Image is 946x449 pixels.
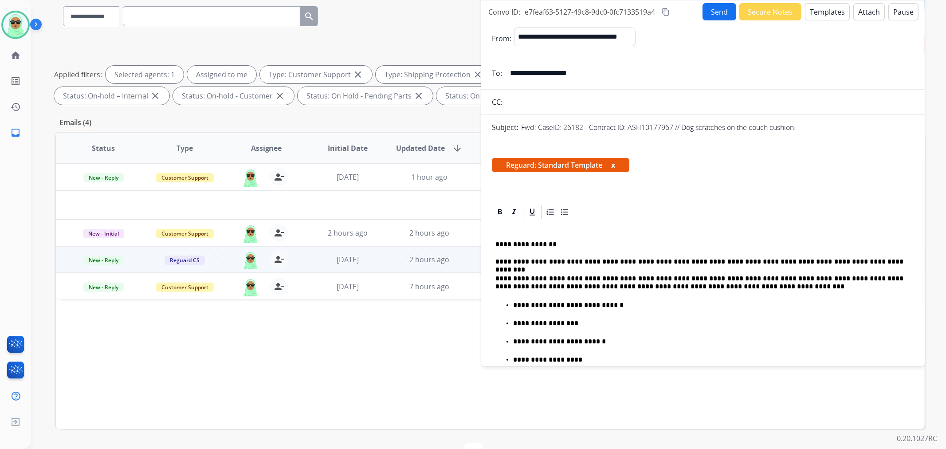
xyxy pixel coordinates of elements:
[337,282,359,291] span: [DATE]
[242,278,259,296] img: agent-avatar
[242,251,259,269] img: agent-avatar
[353,69,363,80] mat-icon: close
[274,172,284,182] mat-icon: person_remove
[10,102,21,112] mat-icon: history
[411,172,447,182] span: 1 hour ago
[739,3,801,20] button: Secure Notes
[54,87,169,105] div: Status: On-hold – Internal
[436,87,555,105] div: Status: On Hold - Servicers
[507,205,521,219] div: Italic
[150,91,161,101] mat-icon: close
[177,143,193,154] span: Type
[304,11,314,22] mat-icon: search
[165,256,205,265] span: Reguard CS
[492,122,518,133] p: Subject:
[396,143,445,154] span: Updated Date
[888,3,919,20] button: Pause
[274,281,284,292] mat-icon: person_remove
[558,205,571,219] div: Bullet List
[56,117,95,128] p: Emails (4)
[83,173,124,182] span: New - Reply
[54,69,102,80] p: Applied filters:
[492,33,511,44] p: From:
[328,143,368,154] span: Initial Date
[173,87,294,105] div: Status: On-hold - Customer
[274,254,284,265] mat-icon: person_remove
[521,122,796,133] p: Fwd: CaseID: 26182 - Contract ID: ASH10177967 // Dog scratches on the couch cushion.
[526,205,539,219] div: Underline
[492,97,502,107] p: CC:
[275,91,285,101] mat-icon: close
[488,7,520,17] p: Convo ID:
[83,256,124,265] span: New - Reply
[10,127,21,138] mat-icon: inbox
[805,3,850,20] button: Templates
[413,91,424,101] mat-icon: close
[376,66,492,83] div: Type: Shipping Protection
[10,50,21,61] mat-icon: home
[409,255,449,264] span: 2 hours ago
[92,143,115,154] span: Status
[611,160,615,170] button: x
[544,205,557,219] div: Ordered List
[492,68,502,79] p: To:
[298,87,433,105] div: Status: On Hold - Pending Parts
[83,229,124,238] span: New - Initial
[452,143,463,154] mat-icon: arrow_downward
[106,66,184,83] div: Selected agents: 1
[251,143,282,154] span: Assignee
[703,3,736,20] button: Send
[662,8,670,16] mat-icon: content_copy
[493,205,506,219] div: Bold
[337,172,359,182] span: [DATE]
[3,12,28,37] img: avatar
[274,228,284,238] mat-icon: person_remove
[525,7,655,17] span: e7feaf63-5127-49c8-9dc0-0fc7133519a4
[242,224,259,243] img: agent-avatar
[156,173,214,182] span: Customer Support
[328,228,368,238] span: 2 hours ago
[409,282,449,291] span: 7 hours ago
[492,158,629,172] span: Reguard: Standard Template
[156,229,214,238] span: Customer Support
[83,283,124,292] span: New - Reply
[187,66,256,83] div: Assigned to me
[242,168,259,187] img: agent-avatar
[409,228,449,238] span: 2 hours ago
[10,76,21,87] mat-icon: list_alt
[337,255,359,264] span: [DATE]
[472,69,483,80] mat-icon: close
[260,66,372,83] div: Type: Customer Support
[156,283,214,292] span: Customer Support
[897,433,937,444] p: 0.20.1027RC
[853,3,885,20] button: Attach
